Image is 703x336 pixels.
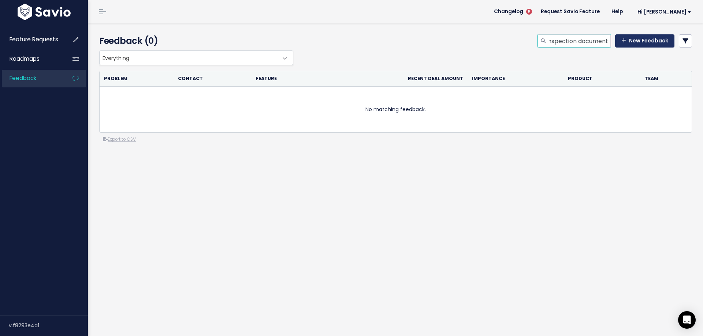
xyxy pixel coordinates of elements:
span: Changelog [494,9,523,14]
div: Open Intercom Messenger [678,311,696,329]
span: Everything [99,50,293,65]
img: logo-white.9d6f32f41409.svg [16,4,72,20]
span: Feedback [10,74,36,82]
span: Feature Requests [10,35,58,43]
input: Search feedback... [548,34,611,48]
span: Hi [PERSON_NAME] [637,9,691,15]
a: New Feedback [615,34,674,48]
a: Request Savio Feature [535,6,606,17]
th: Recent deal amount [320,71,468,86]
a: Roadmaps [2,50,61,67]
th: Importance [468,71,563,86]
span: 5 [526,9,532,15]
a: Hi [PERSON_NAME] [629,6,697,18]
a: Feature Requests [2,31,61,48]
span: Roadmaps [10,55,40,63]
span: Everything [100,51,278,65]
td: No matching feedback. [100,86,692,132]
th: Problem [100,71,174,86]
a: Help [606,6,629,17]
a: Feedback [2,70,61,87]
th: Feature [251,71,320,86]
div: v.f8293e4a1 [9,316,88,335]
a: Export to CSV [103,136,136,142]
th: Team [640,71,692,86]
th: Product [563,71,640,86]
h4: Feedback (0) [99,34,290,48]
th: Contact [174,71,251,86]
